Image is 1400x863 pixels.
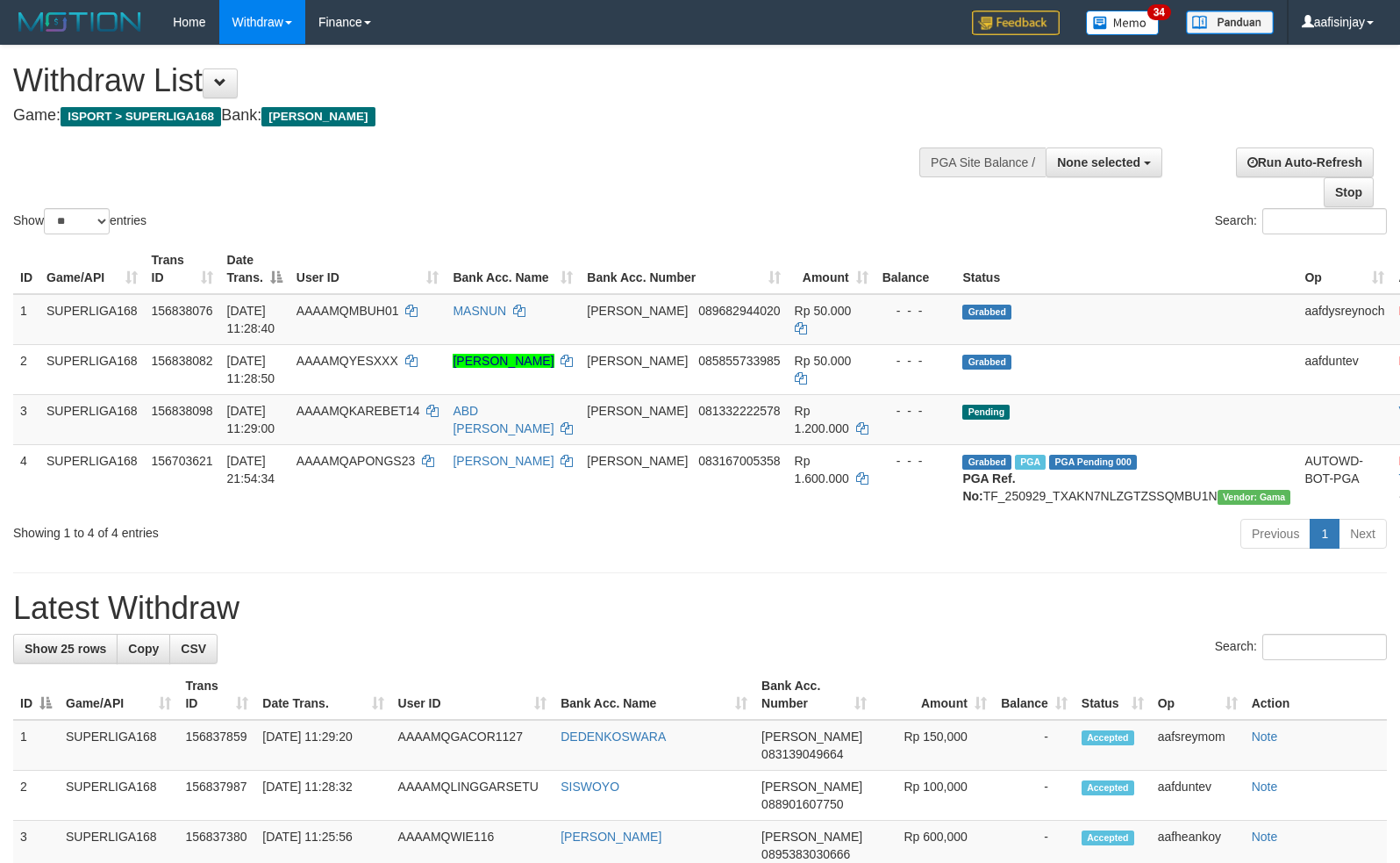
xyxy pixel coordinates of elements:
td: TF_250929_TXAKN7NLZGTZSSQMBU1N [955,444,1297,512]
td: 2 [13,344,39,394]
a: MASNUN [453,304,506,318]
label: Search: [1215,208,1387,234]
span: 34 [1147,4,1171,20]
td: [DATE] 11:28:32 [255,771,390,821]
a: Note [1252,730,1278,744]
a: 1 [1310,519,1339,549]
span: AAAAMQAPONGS23 [296,454,415,468]
span: Rp 50.000 [795,354,852,368]
th: Amount: activate to sort column ascending [788,244,875,294]
th: Status: activate to sort column ascending [1075,670,1151,720]
label: Show entries [13,208,146,234]
td: 156837859 [178,720,255,771]
span: Grabbed [962,305,1011,320]
th: User ID: activate to sort column ascending [289,244,446,294]
a: Next [1339,519,1387,549]
a: CSV [169,634,218,664]
img: panduan.png [1186,11,1274,34]
a: [PERSON_NAME] [453,354,554,368]
select: Showentries [44,208,110,234]
th: Game/API: activate to sort column ascending [59,670,178,720]
span: [DATE] 11:28:50 [227,354,275,385]
span: AAAAMQYESXXX [296,354,398,368]
span: Copy 0895383030666 to clipboard [761,847,850,861]
td: [DATE] 11:29:20 [255,720,390,771]
a: Previous [1240,519,1311,549]
span: Show 25 rows [25,642,106,656]
a: Note [1252,780,1278,794]
span: Grabbed [962,455,1011,470]
td: SUPERLIGA168 [39,344,145,394]
td: 2 [13,771,59,821]
th: User ID: activate to sort column ascending [391,670,554,720]
td: - [994,771,1075,821]
span: Rp 1.200.000 [795,404,849,435]
th: Balance [875,244,956,294]
a: SISWOYO [561,780,619,794]
th: Date Trans.: activate to sort column ascending [255,670,390,720]
button: None selected [1046,147,1162,177]
span: Vendor URL: https://trx31.1velocity.biz [1218,490,1291,505]
a: ABD [PERSON_NAME] [453,404,554,435]
th: Bank Acc. Name: activate to sort column ascending [446,244,580,294]
td: SUPERLIGA168 [39,444,145,512]
td: 4 [13,444,39,512]
th: ID [13,244,39,294]
input: Search: [1262,634,1387,660]
td: 1 [13,294,39,345]
span: [PERSON_NAME] [761,830,862,844]
a: Show 25 rows [13,634,118,664]
span: CSV [181,642,206,656]
span: [PERSON_NAME] [587,454,688,468]
span: [DATE] 11:28:40 [227,304,275,335]
span: Rp 1.600.000 [795,454,849,485]
span: Accepted [1082,831,1134,845]
span: Copy 081332222578 to clipboard [698,404,780,418]
th: Op: activate to sort column ascending [1297,244,1391,294]
a: Copy [117,634,170,664]
b: PGA Ref. No: [962,471,1015,503]
td: Rp 150,000 [874,720,994,771]
span: 156838098 [152,404,213,418]
span: ISPORT > SUPERLIGA168 [61,107,221,126]
th: Amount: activate to sort column ascending [874,670,994,720]
span: [PERSON_NAME] [261,107,375,126]
a: [PERSON_NAME] [453,454,554,468]
span: None selected [1057,155,1140,169]
img: Button%20Memo.svg [1086,11,1160,35]
td: 1 [13,720,59,771]
td: aafduntev [1151,771,1245,821]
td: AAAAMQGACOR1127 [391,720,554,771]
td: AAAAMQLINGGARSETU [391,771,554,821]
a: [PERSON_NAME] [561,830,661,844]
span: 156838082 [152,354,213,368]
span: Marked by aafchhiseyha [1015,455,1046,470]
img: Feedback.jpg [972,11,1060,35]
div: - - - [882,452,949,470]
span: Rp 50.000 [795,304,852,318]
h1: Withdraw List [13,63,916,98]
img: MOTION_logo.png [13,9,146,35]
th: Game/API: activate to sort column ascending [39,244,145,294]
th: Date Trans.: activate to sort column descending [220,244,289,294]
span: 156703621 [152,454,213,468]
span: [PERSON_NAME] [587,404,688,418]
td: Rp 100,000 [874,771,994,821]
h1: Latest Withdraw [13,591,1387,626]
th: Op: activate to sort column ascending [1151,670,1245,720]
span: Grabbed [962,355,1011,370]
div: - - - [882,352,949,370]
td: SUPERLIGA168 [39,394,145,444]
a: Note [1252,830,1278,844]
th: Bank Acc. Number: activate to sort column ascending [754,670,874,720]
span: Copy 088901607750 to clipboard [761,797,843,811]
td: 3 [13,394,39,444]
span: [PERSON_NAME] [761,780,862,794]
span: AAAAMQMBUH01 [296,304,399,318]
div: Showing 1 to 4 of 4 entries [13,517,570,542]
a: DEDENKOSWARA [561,730,666,744]
span: Copy 085855733985 to clipboard [698,354,780,368]
a: Run Auto-Refresh [1236,147,1374,177]
span: [DATE] 11:29:00 [227,404,275,435]
td: SUPERLIGA168 [59,720,178,771]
